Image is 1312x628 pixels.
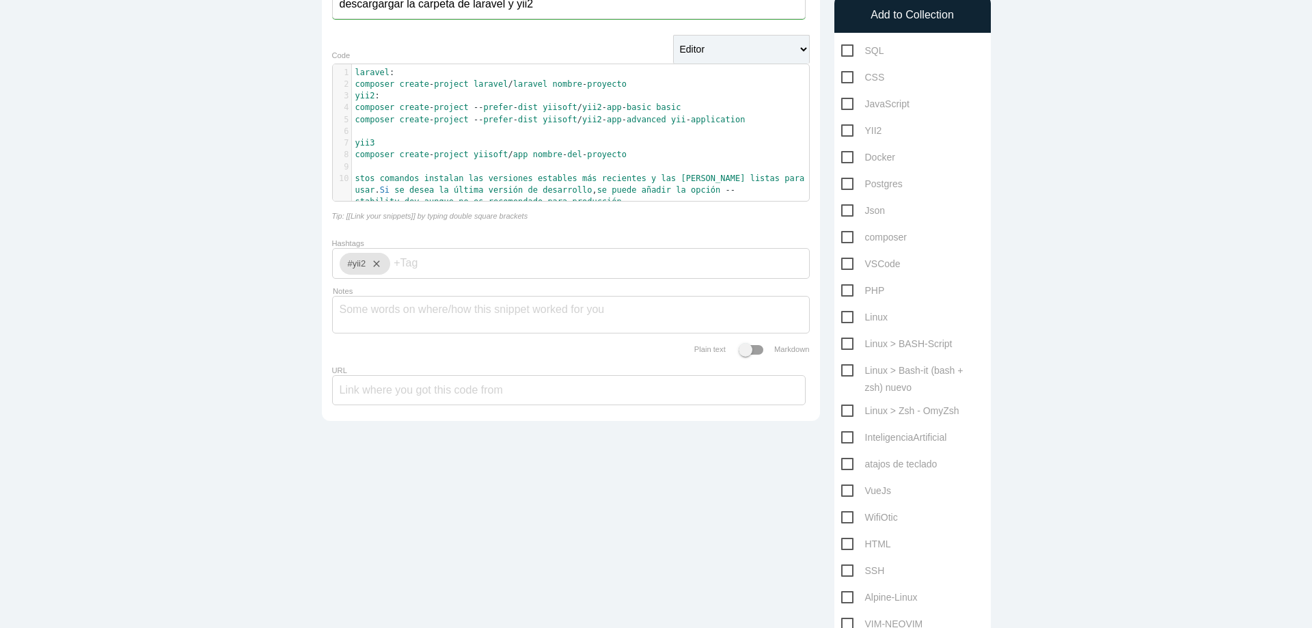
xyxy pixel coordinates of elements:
span: estables [538,174,577,183]
span: recomendado [489,197,543,206]
input: Link where you got this code from [332,375,806,405]
span: no [459,197,468,206]
span: la [439,185,448,195]
span: - [429,115,434,124]
span: para [784,174,804,183]
span: última [454,185,483,195]
span: yii2 [582,115,602,124]
span: : [355,91,380,100]
span: las [469,174,484,183]
span: proyecto [587,79,627,89]
div: 5 [333,114,351,126]
div: #yii2 [340,253,391,275]
span: dist [518,103,538,112]
span: yiisoft [474,150,508,159]
span: usar [355,185,375,195]
span: stos [355,174,375,183]
span: yii2 [355,91,375,100]
span: opción [691,185,720,195]
span: create [400,115,429,124]
span: : [355,68,395,77]
span: aunque [424,197,454,206]
span: composer [355,103,395,112]
label: Notes [333,287,353,296]
span: app [607,115,622,124]
span: - [602,103,607,112]
span: versión [489,185,523,195]
span: project [434,79,469,89]
span: -- [474,115,483,124]
span: Linux > BASH-Script [841,336,953,353]
span: Alpine-Linux [841,589,918,606]
span: . , , . [355,174,810,207]
span: nombre [533,150,562,159]
span: - [513,115,518,124]
span: la [676,185,685,195]
span: app [513,150,528,159]
label: Code [332,51,351,59]
span: HTML [841,536,891,553]
span: listas [750,174,780,183]
span: app [607,103,622,112]
div: 8 [333,149,351,161]
h6: Add to Collection [841,9,984,21]
label: URL [332,366,347,374]
i: Tip: [[Link your snippets]] by typing double square brackets [332,212,528,220]
span: basic [627,103,651,112]
label: Plain text Markdown [694,345,810,353]
span: recientes [602,174,646,183]
span: create [400,150,429,159]
span: Si [380,185,389,195]
span: laravel [513,79,548,89]
span: application [691,115,745,124]
span: [PERSON_NAME] [681,174,746,183]
span: - [429,79,434,89]
span: composer [355,79,395,89]
span: project [434,150,469,159]
span: Postgres [841,176,903,193]
span: prefer [483,103,512,112]
div: 4 [333,102,351,113]
span: = [400,197,405,206]
span: yiisoft [543,115,577,124]
span: / [508,150,513,159]
span: para [547,197,567,206]
span: Json [841,202,886,219]
span: es [474,197,483,206]
div: 10 [333,173,351,185]
span: basic [656,103,681,112]
span: laravel [355,68,390,77]
span: SQL [841,42,884,59]
span: laravel [474,79,508,89]
span: composer [841,229,907,246]
span: YII2 [841,122,882,139]
i: close [366,253,382,275]
span: se [394,185,404,195]
span: yii3 [355,138,375,148]
span: project [434,115,469,124]
span: -- [726,185,735,195]
span: stability [355,197,400,206]
span: nombre [553,79,582,89]
span: se [597,185,607,195]
span: desea [409,185,434,195]
span: composer [355,150,395,159]
span: yii [671,115,686,124]
span: - [602,115,607,124]
span: dist [518,115,538,124]
span: - [429,103,434,112]
span: - [562,150,567,159]
input: +Tag [394,249,476,277]
span: comandos [380,174,420,183]
span: VSCode [841,256,901,273]
span: project [434,103,469,112]
span: -- [474,103,483,112]
span: / [577,115,582,124]
span: CSS [841,69,885,86]
span: proyecto [587,150,627,159]
span: producción [573,197,622,206]
span: las [661,174,676,183]
span: Linux > Zsh - OmyZsh [841,402,959,420]
span: create [400,79,429,89]
div: 3 [333,90,351,102]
